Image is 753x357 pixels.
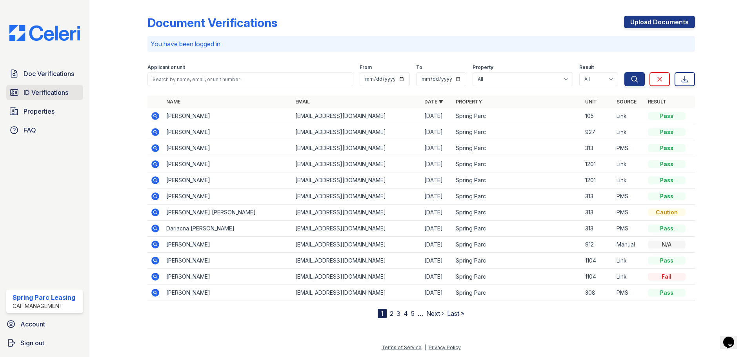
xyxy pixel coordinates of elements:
div: Fail [648,273,686,281]
td: Link [613,253,645,269]
td: PMS [613,188,645,205]
td: [PERSON_NAME] [163,269,292,285]
td: [EMAIL_ADDRESS][DOMAIN_NAME] [292,188,421,205]
span: ID Verifications [24,88,68,97]
a: Property [456,99,482,105]
td: 313 [582,205,613,221]
td: PMS [613,221,645,237]
td: [DATE] [421,124,453,140]
td: Spring Parc [453,124,582,140]
td: [DATE] [421,108,453,124]
td: [DATE] [421,237,453,253]
div: Spring Parc Leasing [13,293,75,302]
td: [PERSON_NAME] [163,156,292,172]
a: Properties [6,103,83,119]
td: [PERSON_NAME] [PERSON_NAME] [163,205,292,221]
td: [DATE] [421,221,453,237]
td: Manual [613,237,645,253]
a: Next › [426,310,444,317]
a: Account [3,316,86,332]
div: Pass [648,192,686,200]
td: Spring Parc [453,156,582,172]
td: PMS [613,140,645,156]
span: Sign out [20,338,44,348]
td: 105 [582,108,613,124]
span: Doc Verifications [24,69,74,78]
td: [PERSON_NAME] [163,108,292,124]
td: [EMAIL_ADDRESS][DOMAIN_NAME] [292,269,421,285]
td: [DATE] [421,188,453,205]
td: [EMAIL_ADDRESS][DOMAIN_NAME] [292,221,421,237]
td: Spring Parc [453,221,582,237]
td: 313 [582,221,613,237]
p: You have been logged in [151,39,692,49]
label: From [360,64,372,71]
td: Dariacna [PERSON_NAME] [163,221,292,237]
td: [EMAIL_ADDRESS][DOMAIN_NAME] [292,156,421,172]
div: Pass [648,257,686,265]
iframe: chat widget [720,326,745,349]
td: [DATE] [421,140,453,156]
div: Pass [648,144,686,152]
td: [EMAIL_ADDRESS][DOMAIN_NAME] [292,285,421,301]
td: PMS [613,205,645,221]
td: [PERSON_NAME] [163,188,292,205]
td: Spring Parc [453,140,582,156]
td: [DATE] [421,269,453,285]
a: Source [617,99,637,105]
label: Result [579,64,594,71]
td: [DATE] [421,172,453,188]
div: Pass [648,225,686,232]
td: 313 [582,188,613,205]
td: [DATE] [421,205,453,221]
label: Applicant or unit [147,64,185,71]
a: FAQ [6,122,83,138]
a: Sign out [3,335,86,351]
td: Link [613,172,645,188]
td: [EMAIL_ADDRESS][DOMAIN_NAME] [292,108,421,124]
td: [PERSON_NAME] [163,172,292,188]
td: Link [613,156,645,172]
td: 1104 [582,253,613,269]
td: [PERSON_NAME] [163,140,292,156]
div: Pass [648,289,686,297]
img: CE_Logo_Blue-a8612792a0a2168367f1c8372b55b34899dd931a85d93a1a3d3e32e68fde9ad4.png [3,25,86,41]
a: Date ▼ [424,99,443,105]
td: Link [613,269,645,285]
td: [EMAIL_ADDRESS][DOMAIN_NAME] [292,140,421,156]
td: Spring Parc [453,188,582,205]
a: Privacy Policy [429,344,461,350]
span: Properties [24,107,55,116]
span: … [418,309,423,318]
a: Result [648,99,666,105]
td: Spring Parc [453,205,582,221]
td: [DATE] [421,156,453,172]
a: Terms of Service [382,344,422,350]
label: To [416,64,422,71]
td: PMS [613,285,645,301]
td: 1201 [582,156,613,172]
td: [PERSON_NAME] [163,285,292,301]
td: [EMAIL_ADDRESS][DOMAIN_NAME] [292,205,421,221]
td: Link [613,124,645,140]
div: Document Verifications [147,16,277,30]
a: Last » [447,310,464,317]
td: 308 [582,285,613,301]
td: [PERSON_NAME] [163,124,292,140]
td: [EMAIL_ADDRESS][DOMAIN_NAME] [292,172,421,188]
div: 1 [378,309,387,318]
td: 313 [582,140,613,156]
div: Pass [648,128,686,136]
td: Link [613,108,645,124]
a: 3 [397,310,400,317]
td: [EMAIL_ADDRESS][DOMAIN_NAME] [292,124,421,140]
a: Doc Verifications [6,66,83,82]
td: 1104 [582,269,613,285]
a: ID Verifications [6,85,83,100]
td: Spring Parc [453,285,582,301]
span: FAQ [24,125,36,135]
td: [EMAIL_ADDRESS][DOMAIN_NAME] [292,253,421,269]
td: [DATE] [421,253,453,269]
a: Unit [585,99,597,105]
